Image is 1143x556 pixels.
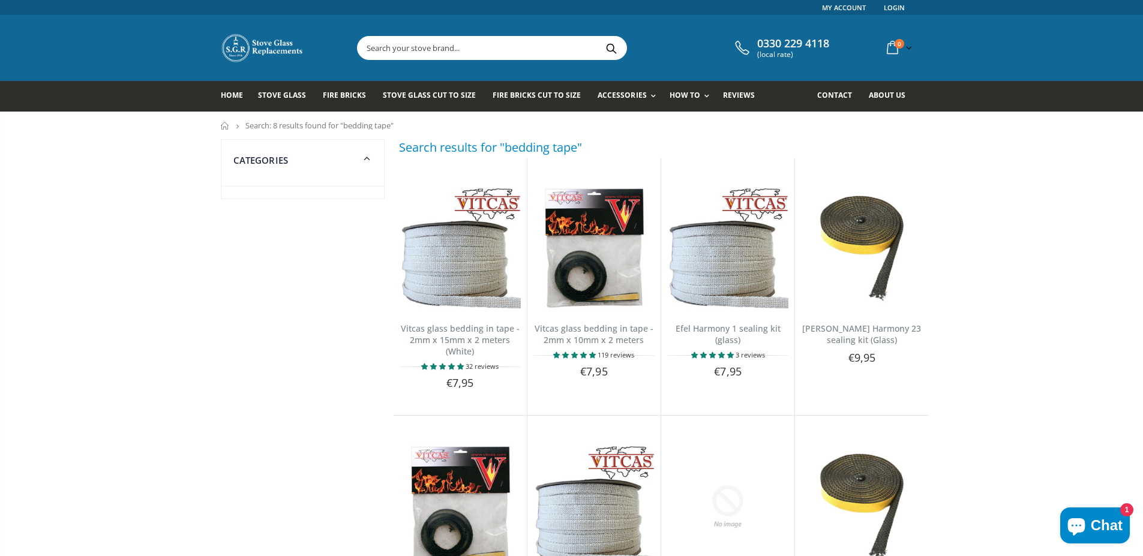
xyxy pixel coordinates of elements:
a: Contact [817,81,861,112]
span: €7,95 [714,364,741,378]
img: Nestor Martin Harmony 43 sealing kit (Glass) [801,188,922,309]
span: Search: 8 results found for "bedding tape" [245,120,394,131]
button: Search [598,37,625,59]
a: How To [670,81,715,112]
span: Fire Bricks Cut To Size [493,90,581,100]
span: Fire Bricks [323,90,366,100]
span: 32 reviews [466,362,499,371]
span: 3 reviews [736,350,765,359]
a: 0330 229 4118 (local rate) [732,37,829,59]
span: 0330 229 4118 [757,37,829,50]
span: About us [869,90,905,100]
input: Search your stove brand... [358,37,761,59]
img: Stove Glass Replacement [221,33,305,63]
a: Accessories [598,81,661,112]
span: (local rate) [757,50,829,59]
span: €9,95 [848,350,875,365]
a: Home [221,81,252,112]
inbox-online-store-chat: Shopify online store chat [1057,507,1133,546]
span: Accessories [598,90,646,100]
span: 4.85 stars [553,350,598,359]
span: €7,95 [446,375,473,390]
span: Contact [817,90,852,100]
a: About us [869,81,914,112]
a: Stove Glass [258,81,315,112]
a: Vitcas glass bedding in tape - 2mm x 10mm x 2 meters [535,323,653,345]
a: Reviews [723,81,764,112]
a: 0 [882,36,914,59]
a: Efel Harmony 1 sealing kit (glass) [676,323,781,345]
span: Categories [233,154,289,166]
span: 0 [895,39,904,49]
span: Stove Glass [258,90,306,100]
h3: Search results for "bedding tape" [399,139,582,155]
span: Home [221,90,243,100]
span: 4.88 stars [421,362,466,371]
a: Stove Glass Cut To Size [383,81,485,112]
span: 5.00 stars [691,350,736,359]
span: How To [670,90,700,100]
img: Vitcas stove glass bedding in tape [667,188,788,309]
img: Vitcas stove glass bedding in tape [400,188,521,309]
a: Vitcas glass bedding in tape - 2mm x 15mm x 2 meters (White) [401,323,520,357]
a: Fire Bricks Cut To Size [493,81,590,112]
span: Stove Glass Cut To Size [383,90,476,100]
span: €7,95 [580,364,607,378]
span: Reviews [723,90,755,100]
span: 119 reviews [598,350,634,359]
img: Vitcas stove glass bedding in tape [533,188,655,309]
a: Home [221,122,230,130]
a: [PERSON_NAME] Harmony 23 sealing kit (Glass) [802,323,921,345]
a: Fire Bricks [323,81,375,112]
